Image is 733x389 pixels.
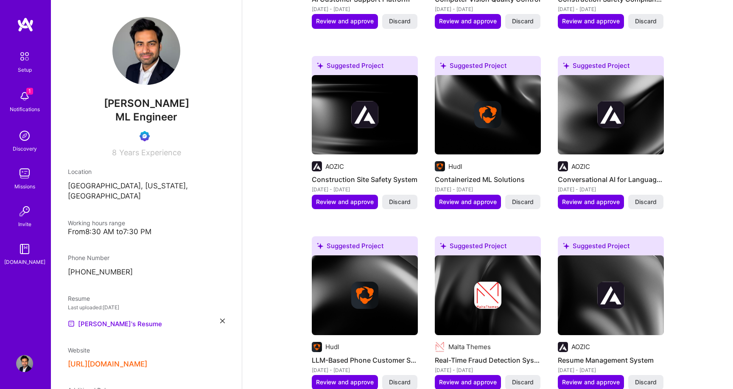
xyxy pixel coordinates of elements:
[312,366,418,375] div: [DATE] - [DATE]
[16,165,33,182] img: teamwork
[312,161,322,171] img: Company logo
[312,174,418,185] h4: Construction Site Safety System
[68,319,162,329] a: [PERSON_NAME]'s Resume
[16,355,33,372] img: User Avatar
[440,243,446,249] i: icon SuggestedTeams
[16,48,34,65] img: setup
[16,241,33,257] img: guide book
[351,282,378,309] img: Company logo
[558,56,664,78] div: Suggested Project
[439,17,497,25] span: Review and approve
[317,62,323,69] i: icon SuggestedTeams
[68,227,225,236] div: From 8:30 AM to 7:30 PM
[220,319,225,323] i: icon Close
[558,355,664,366] h4: Resume Management System
[512,198,534,206] span: Discard
[16,88,33,105] img: bell
[4,257,45,266] div: [DOMAIN_NAME]
[635,17,657,25] span: Discard
[512,378,534,386] span: Discard
[435,355,541,366] h4: Real-Time Fraud Detection System
[563,243,569,249] i: icon SuggestedTeams
[558,185,664,194] div: [DATE] - [DATE]
[312,355,418,366] h4: LLM-Based Phone Customer Support Agent
[68,320,75,327] img: Resume
[14,182,35,191] div: Missions
[563,62,569,69] i: icon SuggestedTeams
[505,195,540,209] button: Discard
[435,174,541,185] h4: Containerized ML Solutions
[68,267,225,277] p: [PHONE_NUMBER]
[435,14,501,28] button: Review and approve
[562,378,620,386] span: Review and approve
[312,255,418,335] img: cover
[635,378,657,386] span: Discard
[312,5,418,14] div: [DATE] - [DATE]
[558,174,664,185] h4: Conversational AI for Language Learning
[435,236,541,259] div: Suggested Project
[68,254,109,261] span: Phone Number
[325,342,339,351] div: Hudl
[635,198,657,206] span: Discard
[316,198,374,206] span: Review and approve
[115,111,177,123] span: ML Engineer
[440,62,446,69] i: icon SuggestedTeams
[439,198,497,206] span: Review and approve
[112,17,180,85] img: User Avatar
[312,185,418,194] div: [DATE] - [DATE]
[558,75,664,155] img: cover
[389,17,411,25] span: Discard
[435,342,445,352] img: Company logo
[628,14,663,28] button: Discard
[571,162,590,171] div: AOZIC
[448,342,491,351] div: Malta Themes
[13,144,37,153] div: Discovery
[351,101,378,128] img: Company logo
[312,236,418,259] div: Suggested Project
[597,101,624,128] img: Company logo
[435,195,501,209] button: Review and approve
[317,243,323,249] i: icon SuggestedTeams
[68,219,125,227] span: Working hours range
[325,162,344,171] div: AOZIC
[435,75,541,155] img: cover
[512,17,534,25] span: Discard
[68,167,225,176] div: Location
[17,17,34,32] img: logo
[68,303,225,312] div: Last uploaded: [DATE]
[312,56,418,78] div: Suggested Project
[558,342,568,352] img: Company logo
[16,203,33,220] img: Invite
[68,97,225,110] span: [PERSON_NAME]
[597,282,624,309] img: Company logo
[389,198,411,206] span: Discard
[382,14,417,28] button: Discard
[505,14,540,28] button: Discard
[448,162,462,171] div: Hudl
[474,282,501,309] img: Company logo
[558,161,568,171] img: Company logo
[562,17,620,25] span: Review and approve
[312,75,418,155] img: cover
[435,5,541,14] div: [DATE] - [DATE]
[558,14,624,28] button: Review and approve
[558,5,664,14] div: [DATE] - [DATE]
[10,105,40,114] div: Notifications
[14,355,35,372] a: User Avatar
[389,378,411,386] span: Discard
[439,378,497,386] span: Review and approve
[18,220,31,229] div: Invite
[562,198,620,206] span: Review and approve
[119,148,181,157] span: Years Experience
[558,255,664,335] img: cover
[316,378,374,386] span: Review and approve
[435,185,541,194] div: [DATE] - [DATE]
[382,195,417,209] button: Discard
[558,236,664,259] div: Suggested Project
[571,342,590,351] div: AOZIC
[26,88,33,95] span: 1
[435,56,541,78] div: Suggested Project
[435,161,445,171] img: Company logo
[112,148,117,157] span: 8
[474,101,501,128] img: Company logo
